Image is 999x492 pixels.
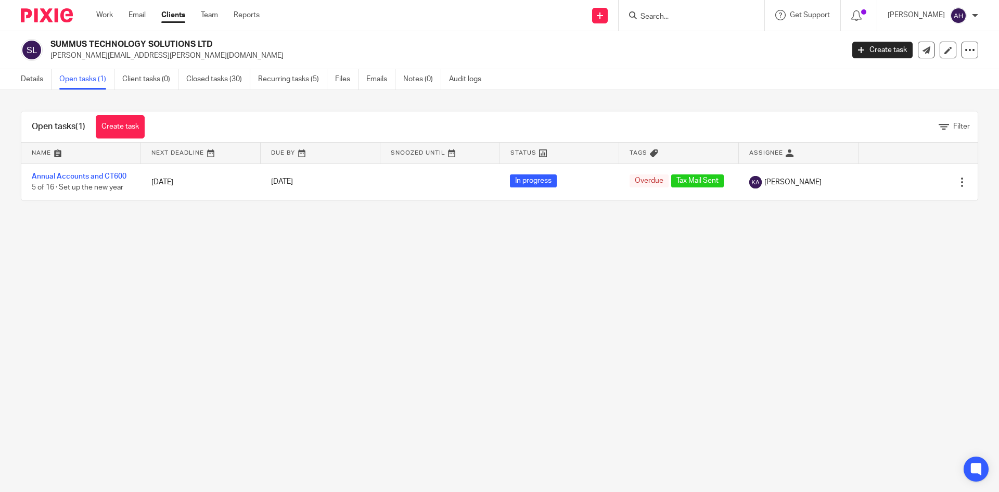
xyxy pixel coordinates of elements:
[96,10,113,20] a: Work
[403,69,441,90] a: Notes (0)
[391,150,445,156] span: Snoozed Until
[59,69,114,90] a: Open tasks (1)
[161,10,185,20] a: Clients
[888,10,945,20] p: [PERSON_NAME]
[271,179,293,186] span: [DATE]
[141,163,261,200] td: [DATE]
[258,69,327,90] a: Recurring tasks (5)
[449,69,489,90] a: Audit logs
[953,123,970,130] span: Filter
[32,184,123,191] span: 5 of 16 · Set up the new year
[201,10,218,20] a: Team
[129,10,146,20] a: Email
[32,173,126,180] a: Annual Accounts and CT600
[122,69,178,90] a: Client tasks (0)
[50,51,837,61] p: [PERSON_NAME][EMAIL_ADDRESS][PERSON_NAME][DOMAIN_NAME]
[21,8,73,22] img: Pixie
[764,177,822,187] span: [PERSON_NAME]
[510,174,557,187] span: In progress
[630,150,647,156] span: Tags
[852,42,913,58] a: Create task
[510,150,536,156] span: Status
[366,69,395,90] a: Emails
[671,174,724,187] span: Tax Mail Sent
[21,69,52,90] a: Details
[790,11,830,19] span: Get Support
[630,174,669,187] span: Overdue
[234,10,260,20] a: Reports
[32,121,85,132] h1: Open tasks
[186,69,250,90] a: Closed tasks (30)
[75,122,85,131] span: (1)
[50,39,680,50] h2: SUMMUS TECHNOLOGY SOLUTIONS LTD
[639,12,733,22] input: Search
[96,115,145,138] a: Create task
[21,39,43,61] img: svg%3E
[335,69,358,90] a: Files
[950,7,967,24] img: svg%3E
[749,176,762,188] img: svg%3E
